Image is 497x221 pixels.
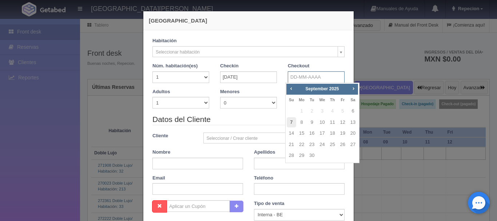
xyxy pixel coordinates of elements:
[307,117,317,128] a: 9
[305,86,328,91] span: September
[328,106,337,117] span: 4
[207,133,335,144] span: Seleccionar / Crear cliente
[220,71,277,83] input: DD-MM-AAAA
[297,106,306,117] span: 1
[289,98,294,102] span: Sunday
[317,106,327,117] span: 3
[338,117,347,128] a: 12
[156,47,335,58] span: Seleccionar habitación
[152,88,170,95] label: Adultos
[338,128,347,139] a: 19
[288,63,309,70] label: Checkout
[152,38,176,44] label: Habitación
[152,63,198,70] label: Núm. habitación(es)
[149,17,348,24] h4: [GEOGRAPHIC_DATA]
[147,133,198,139] label: Cliente
[338,139,347,150] a: 26
[297,128,306,139] a: 15
[299,98,305,102] span: Monday
[328,139,337,150] a: 25
[348,106,358,117] a: 6
[328,117,337,128] a: 11
[329,86,339,91] span: 2025
[220,63,239,70] label: Checkin
[220,88,239,95] label: Menores
[203,133,345,143] a: Seleccionar / Crear cliente
[297,150,306,161] a: 29
[287,150,296,161] a: 28
[288,71,345,83] input: DD-MM-AAAA
[152,46,345,57] a: Seleccionar habitación
[254,149,275,156] label: Apellidos
[287,128,296,139] a: 14
[310,98,314,102] span: Tuesday
[287,139,296,150] a: 21
[307,150,317,161] a: 30
[317,139,327,150] a: 24
[348,128,358,139] a: 20
[307,139,317,150] a: 23
[254,200,285,207] label: Tipo de venta
[341,98,345,102] span: Friday
[307,106,317,117] span: 2
[167,200,230,212] input: Aplicar un Cupón
[350,86,356,91] span: Next
[152,114,345,125] legend: Datos del Cliente
[328,128,337,139] a: 18
[307,128,317,139] a: 16
[287,84,295,92] a: Prev
[350,84,358,92] a: Next
[254,175,273,182] label: Teléfono
[152,149,170,156] label: Nombre
[348,139,358,150] a: 27
[338,106,347,117] span: 5
[348,117,358,128] a: 13
[319,98,325,102] span: Wednesday
[317,117,327,128] a: 10
[330,98,335,102] span: Thursday
[317,128,327,139] a: 17
[288,86,294,91] span: Prev
[350,98,355,102] span: Saturday
[152,175,165,182] label: Email
[287,117,296,128] a: 7
[297,117,306,128] a: 8
[297,139,306,150] a: 22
